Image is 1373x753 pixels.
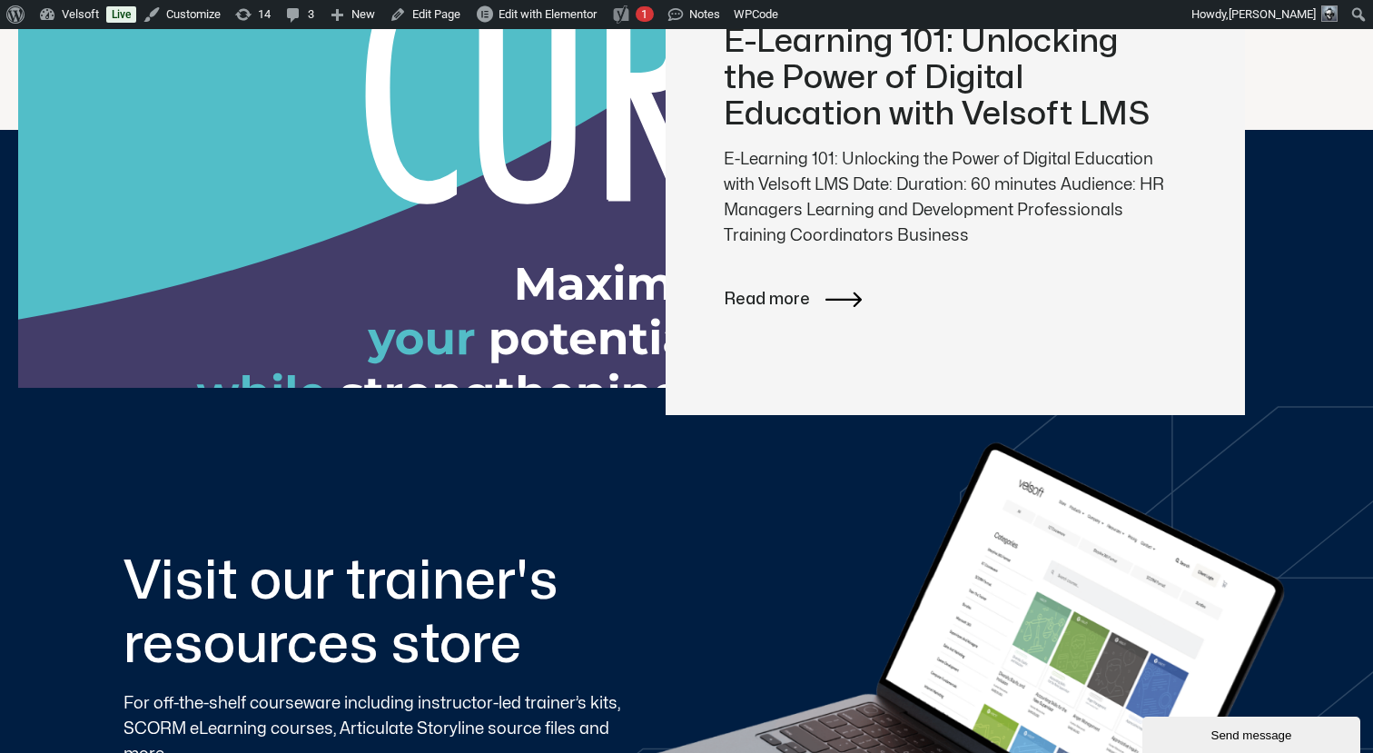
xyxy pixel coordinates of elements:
span: 1 [641,7,647,21]
iframe: chat widget [1142,713,1364,753]
h2: Visit our trainer's resources store [123,550,630,677]
span: Edit with Elementor [499,7,597,21]
a: Live [106,6,136,23]
a: Read more [724,287,855,312]
h2: E-Learning 101: Unlocking the Power of Digital Education with Velsoft LMS [724,24,1169,133]
span: Read more [724,287,810,312]
span: [PERSON_NAME] [1229,7,1316,21]
p: E-Learning 101: Unlocking the Power of Digital Education with Velsoft LMS Date: Duration: 60 minu... [724,147,1169,249]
